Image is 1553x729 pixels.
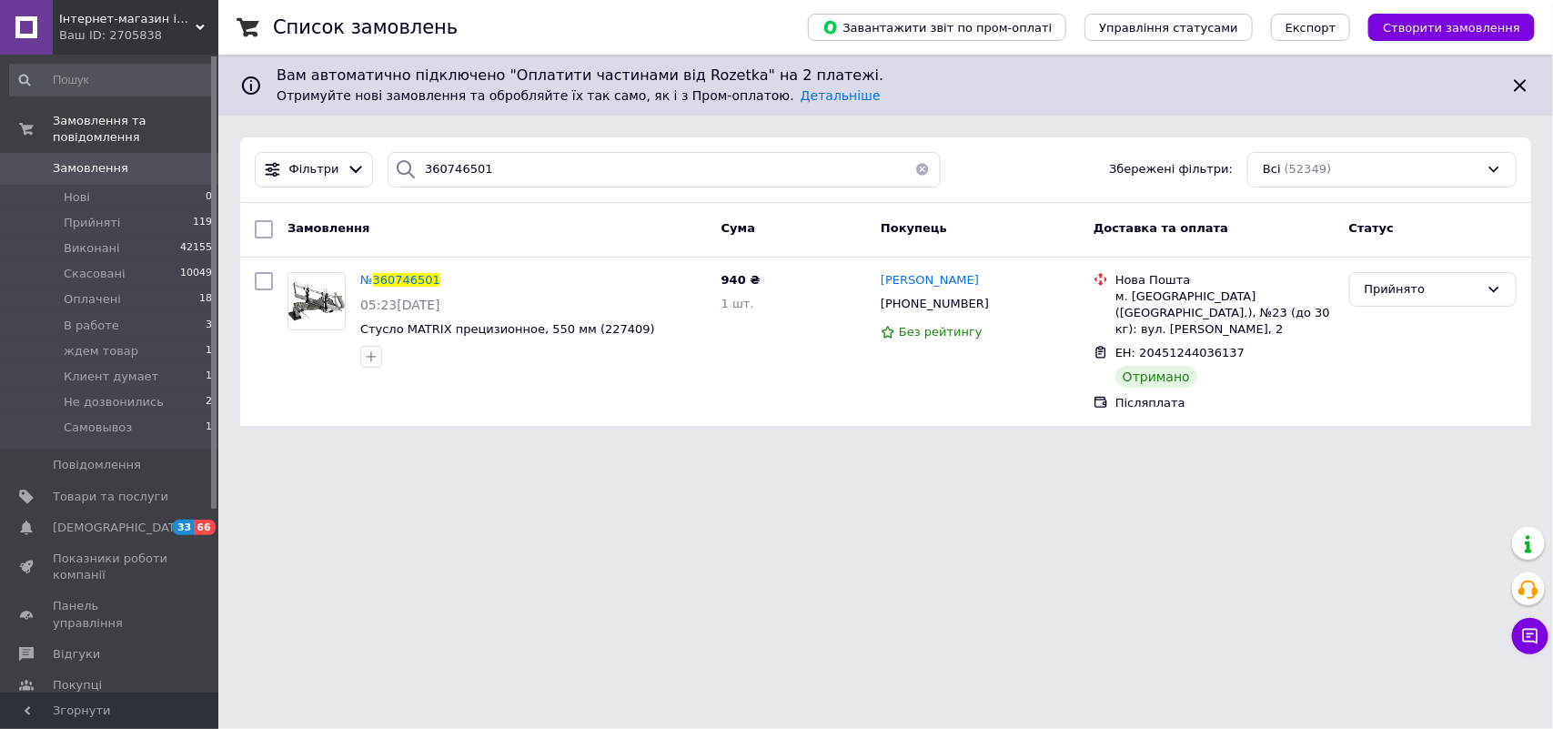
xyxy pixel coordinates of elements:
[206,369,212,385] span: 1
[277,66,1495,86] span: Вам автоматично підключено "Оплатити частинами від Rozetka" на 2 платежі.
[1115,346,1245,359] span: ЕН: 20451244036137
[1109,161,1233,178] span: Збережені фільтри:
[1099,21,1238,35] span: Управління статусами
[9,64,214,96] input: Пошук
[1084,14,1253,41] button: Управління статусами
[360,273,440,287] a: №360746501
[721,297,754,310] span: 1 шт.
[288,281,345,321] img: Фото товару
[881,297,989,310] span: [PHONE_NUMBER]
[180,240,212,257] span: 42155
[194,520,215,535] span: 66
[1263,161,1281,178] span: Всі
[64,240,120,257] span: Виконані
[881,272,979,289] a: [PERSON_NAME]
[1368,14,1535,41] button: Створити замовлення
[53,489,168,505] span: Товари та послуги
[273,16,458,38] h1: Список замовлень
[206,343,212,359] span: 1
[1271,14,1351,41] button: Експорт
[53,160,128,177] span: Замовлення
[1365,280,1479,299] div: Прийнято
[53,551,168,583] span: Показники роботи компанії
[64,420,132,436] span: Самовывоз
[287,272,346,330] a: Фото товару
[808,14,1066,41] button: Завантажити звіт по пром-оплаті
[59,11,196,27] span: Інтернет-магазин інструменту "РЕЗЕРВ"
[206,394,212,410] span: 2
[64,266,126,282] span: Скасовані
[64,318,119,334] span: В работе
[1383,21,1520,35] span: Створити замовлення
[801,88,881,103] a: Детальніше
[360,322,655,336] a: Стусло MATRIX прецизионное, 550 мм (227409)
[64,215,120,231] span: Прийняті
[1094,221,1228,235] span: Доставка та оплата
[1115,272,1335,289] div: Нова Пошта
[64,343,138,359] span: ждем товар
[881,273,979,287] span: [PERSON_NAME]
[1349,221,1395,235] span: Статус
[53,520,187,536] span: [DEMOGRAPHIC_DATA]
[1350,20,1535,34] a: Створити замовлення
[64,394,164,410] span: Не дозвонились
[64,189,90,206] span: Нові
[360,273,373,287] span: №
[53,677,102,694] span: Покупці
[721,221,755,235] span: Cума
[1115,366,1197,388] div: Отримано
[173,520,194,535] span: 33
[1286,21,1336,35] span: Експорт
[193,215,212,231] span: 119
[373,273,440,287] span: 360746501
[206,420,212,436] span: 1
[64,369,158,385] span: Клиент думает
[53,646,100,663] span: Відгуки
[53,457,141,473] span: Повідомлення
[59,27,218,44] div: Ваш ID: 2705838
[721,273,761,287] span: 940 ₴
[1285,162,1332,176] span: (52349)
[206,318,212,334] span: 3
[64,291,121,308] span: Оплачені
[199,291,212,308] span: 18
[277,88,881,103] span: Отримуйте нові замовлення та обробляйте їх так само, як і з Пром-оплатою.
[899,325,983,339] span: Без рейтингу
[289,161,339,178] span: Фільтри
[206,189,212,206] span: 0
[287,221,369,235] span: Замовлення
[904,152,941,187] button: Очистить
[1512,618,1548,654] button: Чат з покупцем
[180,266,212,282] span: 10049
[53,598,168,631] span: Панель управління
[360,298,440,312] span: 05:23[DATE]
[53,113,218,146] span: Замовлення та повідомлення
[1115,289,1335,339] div: м. [GEOGRAPHIC_DATA] ([GEOGRAPHIC_DATA].), №23 (до 30 кг): вул. [PERSON_NAME], 2
[1115,395,1335,411] div: Післяплата
[822,19,1052,35] span: Завантажити звіт по пром-оплаті
[388,152,941,187] input: Пошук за номером замовлення, ПІБ покупця, номером телефону, Email, номером накладної
[881,221,947,235] span: Покупець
